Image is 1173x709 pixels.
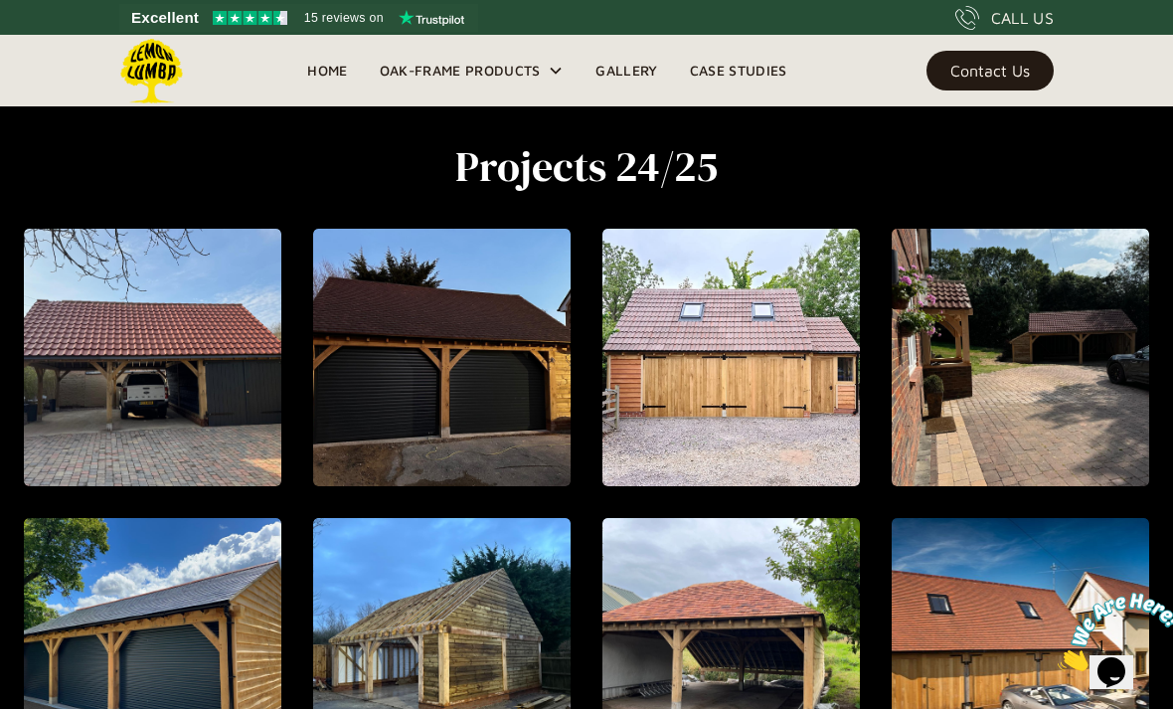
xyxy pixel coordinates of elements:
a: Contact Us [926,51,1054,90]
h2: Projects 24/25 [205,143,968,189]
img: Chat attention grabber [8,8,131,87]
a: CALL US [955,6,1054,30]
iframe: chat widget [1050,585,1173,679]
span: Excellent [131,6,199,30]
span: 1 [8,8,16,25]
div: Contact Us [950,64,1030,78]
a: See Lemon Lumba reviews on Trustpilot [119,4,478,32]
div: Oak-Frame Products [364,35,581,106]
div: CALL US [991,6,1054,30]
img: Trustpilot 4.5 stars [213,11,287,25]
a: Gallery [580,56,673,86]
span: 15 reviews on [304,6,384,30]
a: open lightbox [24,229,281,486]
a: Home [291,56,363,86]
a: open lightbox [602,229,860,486]
a: Case Studies [674,56,803,86]
a: open lightbox [892,229,1149,486]
div: Oak-Frame Products [380,59,541,83]
img: Trustpilot logo [399,10,464,26]
a: open lightbox [313,229,571,486]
